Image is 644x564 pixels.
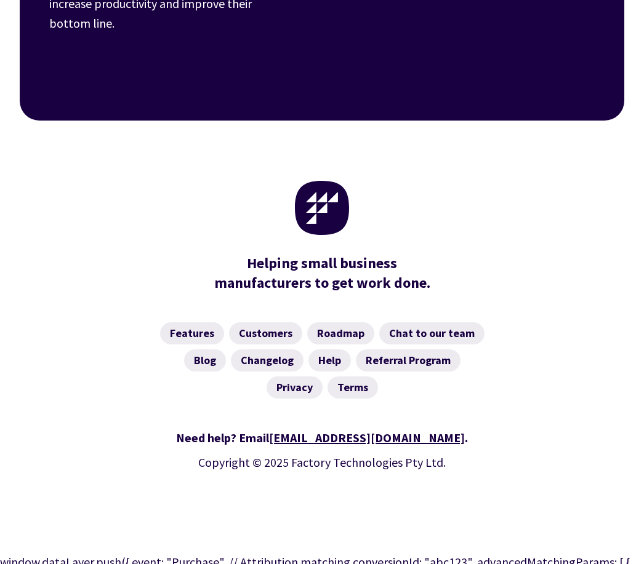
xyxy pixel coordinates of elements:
a: Referral Program [356,349,461,371]
iframe: Chat Widget [433,431,644,564]
div: manufacturers to get work done. [208,253,436,293]
mark: Helping small business [247,253,397,273]
a: Blog [184,349,226,371]
a: Privacy [267,376,323,399]
a: Customers [229,322,302,344]
a: Terms [328,376,378,399]
a: Chat to our team [379,322,485,344]
a: Roadmap [307,322,374,344]
a: Help [308,349,351,371]
a: Features [160,322,224,344]
p: Copyright © 2025 Factory Technologies Pty Ltd. [34,453,610,472]
a: [EMAIL_ADDRESS][DOMAIN_NAME] [269,430,465,445]
div: Need help? Email . [34,428,610,448]
a: Changelog [231,349,304,371]
nav: Footer Navigation [34,322,610,399]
